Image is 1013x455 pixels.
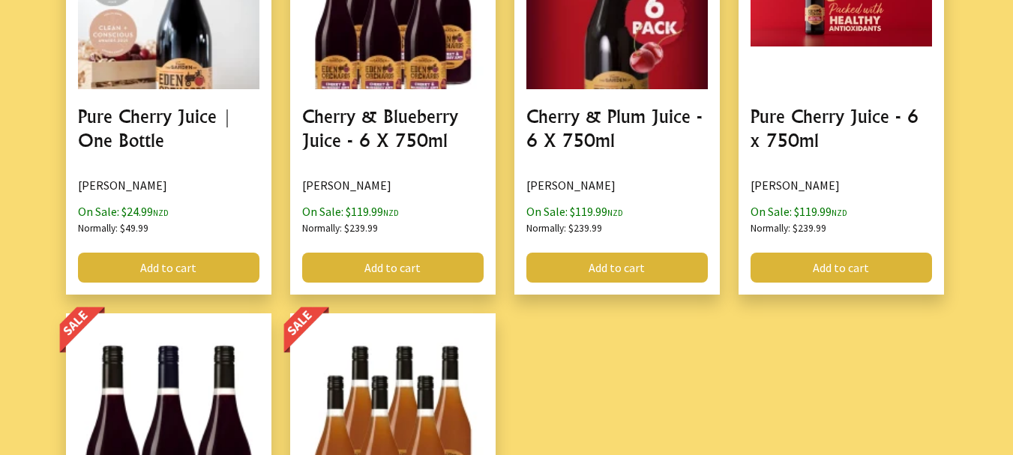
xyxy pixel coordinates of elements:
[283,307,335,356] img: OnSale
[302,253,484,283] a: Add to cart
[526,253,708,283] a: Add to cart
[78,253,259,283] a: Add to cart
[751,253,932,283] a: Add to cart
[58,307,111,356] img: OnSale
